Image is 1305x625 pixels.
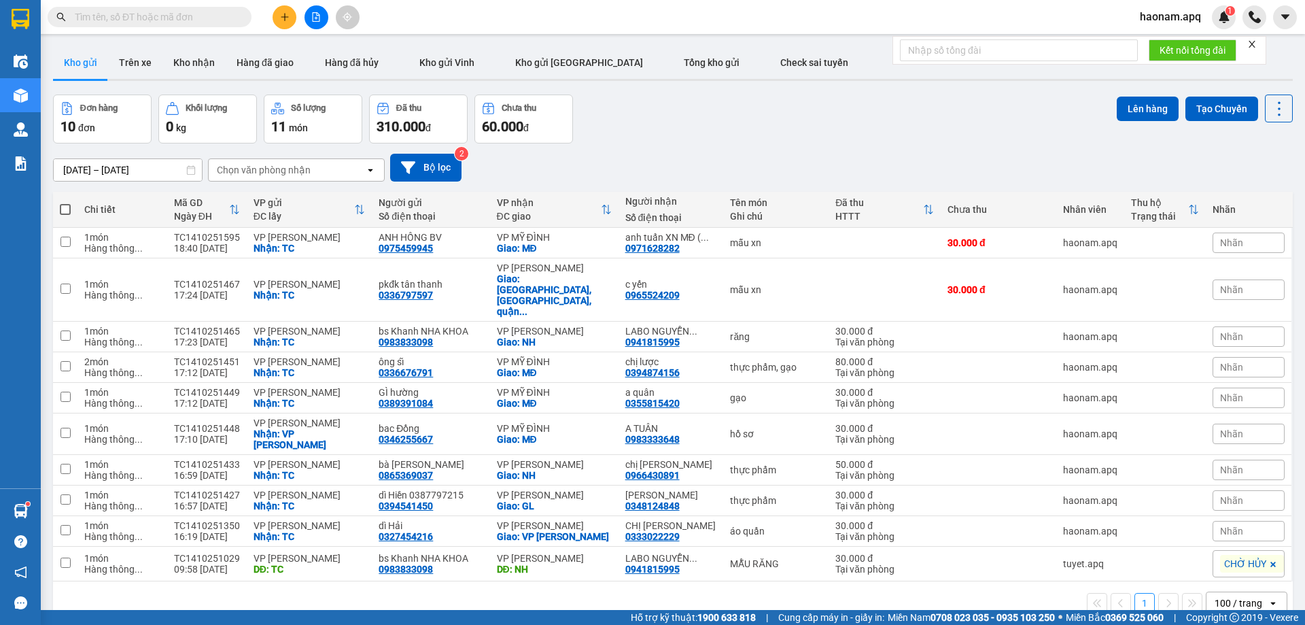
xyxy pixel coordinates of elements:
[84,434,160,445] div: Hàng thông thường
[1117,97,1179,121] button: Lên hàng
[930,612,1055,623] strong: 0708 023 035 - 0935 103 250
[689,553,697,564] span: ...
[14,596,27,609] span: message
[1131,197,1188,208] div: Thu hộ
[84,387,160,398] div: 1 món
[835,423,934,434] div: 30.000 đ
[497,273,612,317] div: Giao: 214 hào nam, phường cát linh, quận đống đa, hà nội
[835,459,934,470] div: 50.000 đ
[379,553,483,564] div: bs Khanh NHA KHOA
[174,356,240,367] div: TC1410251451
[254,428,366,450] div: Nhận: VP Thanh Chương
[108,46,162,79] button: Trên xe
[254,520,366,531] div: VP [PERSON_NAME]
[1058,615,1062,620] span: ⚪️
[14,504,28,518] img: warehouse-icon
[519,306,527,317] span: ...
[625,387,717,398] div: a quân
[625,212,717,223] div: Số điện thoại
[379,520,483,531] div: dì Hải
[226,46,304,79] button: Hàng đã giao
[947,237,1049,248] div: 30.000 đ
[497,243,612,254] div: Giao: MĐ
[1134,593,1155,613] button: 1
[1220,464,1243,475] span: Nhãn
[60,118,75,135] span: 10
[217,163,311,177] div: Chọn văn phòng nhận
[254,356,366,367] div: VP [PERSON_NAME]
[1063,558,1117,569] div: tuyet.apq
[174,326,240,337] div: TC1410251465
[497,232,612,243] div: VP MỸ ĐÌNH
[497,423,612,434] div: VP MỸ ĐÌNH
[54,58,166,93] span: [GEOGRAPHIC_DATA], [GEOGRAPHIC_DATA] ↔ [GEOGRAPHIC_DATA]
[254,232,366,243] div: VP [PERSON_NAME]
[835,326,934,337] div: 30.000 đ
[497,434,612,445] div: Giao: MĐ
[1063,284,1117,295] div: haonam.apq
[730,284,822,295] div: mẫu xn
[497,367,612,378] div: Giao: MĐ
[247,192,372,228] th: Toggle SortBy
[135,337,143,348] span: ...
[254,490,366,501] div: VP [PERSON_NAME]
[271,118,286,135] span: 11
[625,196,717,207] div: Người nhận
[1063,428,1117,439] div: haonam.apq
[730,392,822,403] div: gạo
[167,192,247,228] th: Toggle SortBy
[625,326,717,337] div: LABO NGUYỄN TUẤN
[174,211,229,222] div: Ngày ĐH
[254,531,366,542] div: Nhận: TC
[835,520,934,531] div: 30.000 đ
[176,122,186,133] span: kg
[631,610,756,625] span: Hỗ trợ kỹ thuật:
[1220,331,1243,342] span: Nhãn
[689,326,697,337] span: ...
[135,470,143,481] span: ...
[56,12,66,22] span: search
[135,398,143,409] span: ...
[1063,204,1117,215] div: Nhân viên
[84,459,160,470] div: 1 món
[1220,495,1243,506] span: Nhãn
[80,103,118,113] div: Đơn hàng
[497,337,612,348] div: Giao: NH
[174,531,240,542] div: 16:19 [DATE]
[264,95,362,143] button: Số lượng11món
[730,558,822,569] div: MẪU RĂNG
[84,490,160,501] div: 1 món
[84,553,160,564] div: 1 món
[1220,392,1243,403] span: Nhãn
[254,279,366,290] div: VP [PERSON_NAME]
[1220,362,1243,373] span: Nhãn
[1230,613,1239,622] span: copyright
[625,279,717,290] div: c yến
[396,103,421,113] div: Đã thu
[174,197,229,208] div: Mã GD
[14,88,28,103] img: warehouse-icon
[135,290,143,301] span: ...
[1228,6,1232,16] span: 1
[14,54,28,69] img: warehouse-icon
[254,459,366,470] div: VP [PERSON_NAME]
[84,531,160,542] div: Hàng thông thường
[379,459,483,470] div: bà Hải
[1066,610,1164,625] span: Miền Bắc
[730,211,822,222] div: Ghi chú
[135,243,143,254] span: ...
[174,470,240,481] div: 16:59 [DATE]
[325,57,379,68] span: Hàng đã hủy
[379,470,433,481] div: 0865369037
[1220,284,1243,295] span: Nhãn
[84,279,160,290] div: 1 món
[497,387,612,398] div: VP MỸ ĐÌNH
[1225,6,1235,16] sup: 1
[1220,526,1243,537] span: Nhãn
[1249,11,1261,23] img: phone-icon
[291,103,326,113] div: Số lượng
[54,159,202,181] input: Select a date range.
[497,553,612,564] div: VP [PERSON_NAME]
[12,9,29,29] img: logo-vxr
[14,535,27,548] span: question-circle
